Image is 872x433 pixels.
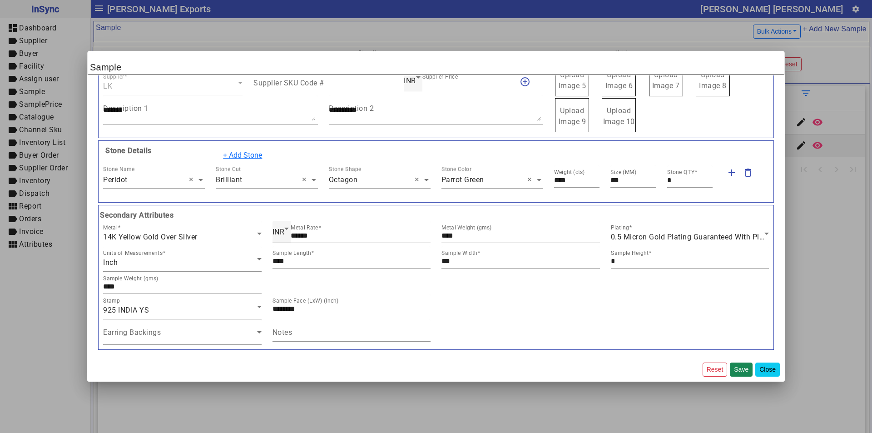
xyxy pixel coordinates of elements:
b: Secondary Attributes [98,210,774,221]
span: Upload Image 6 [605,70,633,90]
mat-label: Notes [272,328,292,337]
mat-label: Stone QTY [667,169,694,175]
span: Clear all [527,174,535,185]
mat-icon: add [726,167,737,178]
span: Upload Image 7 [652,70,680,90]
span: 925 INDIA YS [103,306,149,314]
mat-icon: add_circle_outline [520,76,530,87]
span: 0.5 Micron Gold Plating Guaranteed With Platinum Coat [611,233,802,241]
mat-icon: delete_outline [743,167,753,178]
span: Upload Image 10 [603,106,635,126]
span: INR [272,228,285,236]
mat-label: Supplier SKU Code # [253,78,324,87]
div: Stone Color [441,165,471,173]
button: + Add Stone [217,147,268,164]
mat-label: Description 1 [103,104,149,112]
button: Reset [703,363,728,377]
mat-label: Sample Width [441,250,477,256]
mat-label: Metal Rate [291,224,318,231]
div: Stone Name [103,165,134,173]
div: Stone Shape [329,165,362,173]
span: INR [404,76,416,85]
span: Clear all [302,174,310,185]
span: Upload Image 8 [699,70,727,90]
mat-label: Weight (cts) [554,169,585,175]
mat-label: Sample Height [611,250,649,256]
span: Inch [103,258,118,267]
mat-label: Sample Weight (gms) [103,275,159,282]
mat-label: Description 2 [329,104,374,112]
mat-label: Metal [103,224,118,231]
mat-label: Metal Weight (gms) [441,224,492,231]
mat-label: Size (MM) [610,169,637,175]
span: 14K Yellow Gold Over Silver [103,233,198,241]
mat-label: Earring Backings [103,328,161,337]
span: Clear all [415,174,422,185]
mat-label: Supplier Price [422,74,458,80]
mat-label: Units of Measurements [103,250,163,256]
mat-label: Supplier [103,74,124,80]
mat-label: Stamp [103,298,120,304]
button: Save [730,363,753,377]
b: Stone Details [103,146,152,155]
span: Upload Image 5 [559,70,586,90]
mat-label: Sample Length [272,250,311,256]
button: Close [755,363,780,377]
span: Clear all [189,174,197,185]
mat-label: Sample Face (LxW) (Inch) [272,298,339,304]
span: Upload Image 9 [559,106,586,126]
div: Stone Cut [216,165,241,173]
mat-label: Plating [611,224,629,231]
h2: Sample [88,52,784,75]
